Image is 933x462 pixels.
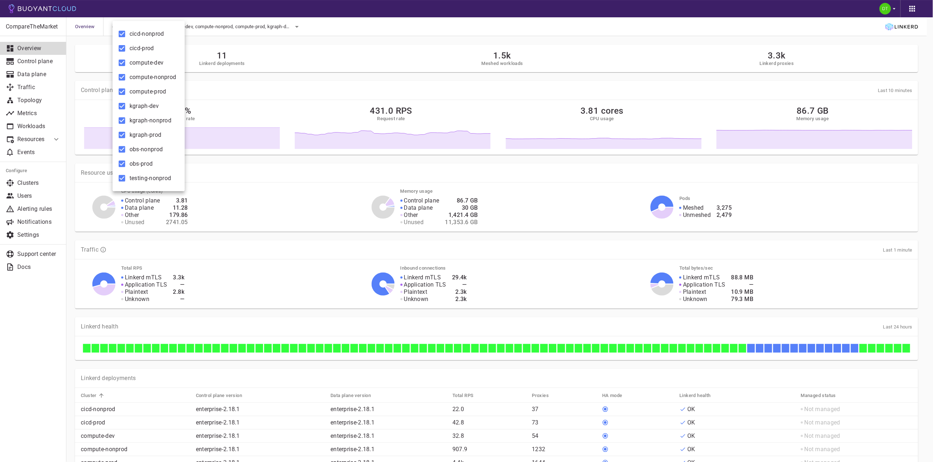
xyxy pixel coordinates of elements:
span: obs-nonprod [130,146,163,153]
span: compute-prod [130,88,166,95]
span: kgraph-nonprod [130,117,171,124]
span: kgraph-dev [130,103,159,110]
span: kgraph-prod [130,131,161,139]
span: compute-dev [130,59,163,66]
span: cicd-nonprod [130,30,164,38]
span: testing-nonprod [130,175,171,182]
span: obs-prod [130,160,153,167]
span: compute-nonprod [130,74,176,81]
span: cicd-prod [130,45,154,52]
